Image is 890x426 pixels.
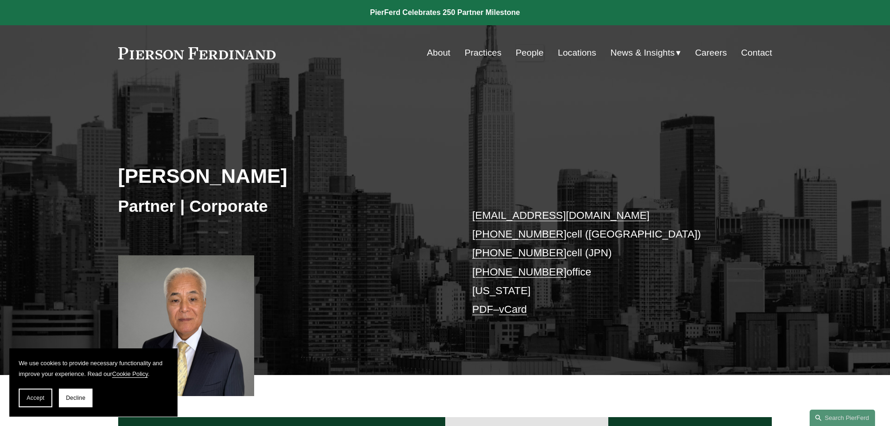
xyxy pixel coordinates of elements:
[118,196,445,217] h3: Partner | Corporate
[516,44,544,62] a: People
[27,395,44,401] span: Accept
[516,45,544,61] hm: People
[558,44,596,62] a: Locations
[472,228,567,240] a: [PHONE_NUMBER]
[611,44,681,62] a: folder dropdown
[611,45,675,61] span: News & Insights
[66,395,85,401] span: Decline
[472,266,567,278] a: [PHONE_NUMBER]
[19,358,168,379] p: We use cookies to provide necessary functionality and improve your experience. Read our .
[9,348,178,417] section: Cookie banner
[112,370,148,377] a: Cookie Policy
[472,303,493,315] a: PDF
[472,247,567,259] a: [PHONE_NUMBER]
[741,44,772,62] a: Contact
[427,44,450,62] a: About
[472,209,649,221] a: [EMAIL_ADDRESS][DOMAIN_NAME]
[464,44,501,62] a: Practices
[499,303,527,315] a: vCard
[19,389,52,407] button: Accept
[810,410,875,426] a: Search this site
[118,164,445,188] h2: [PERSON_NAME]
[695,44,727,62] a: Careers
[472,206,745,319] p: cell ([GEOGRAPHIC_DATA]) cell (JPN) office [US_STATE] –
[59,389,93,407] button: Decline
